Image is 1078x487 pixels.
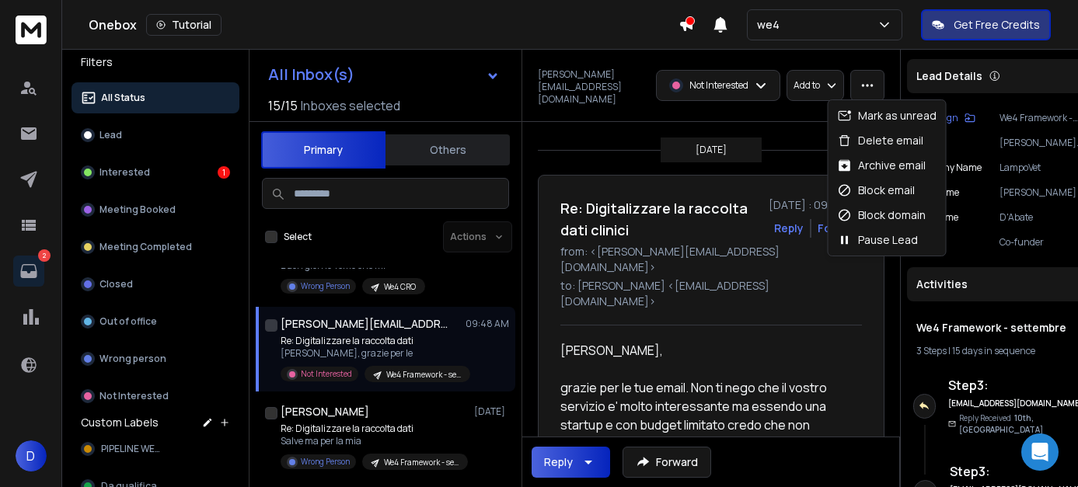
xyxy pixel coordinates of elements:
[268,67,354,82] h1: All Inbox(s)
[560,244,862,275] p: from: <[PERSON_NAME][EMAIL_ADDRESS][DOMAIN_NAME]>
[301,456,350,468] p: Wrong Person
[384,281,416,293] p: We4 CRO
[818,221,862,236] div: Forward
[696,144,727,156] p: [DATE]
[560,278,862,309] p: to: [PERSON_NAME] <[EMAIL_ADDRESS][DOMAIN_NAME]>
[838,183,915,198] div: Block email
[916,68,982,84] p: Lead Details
[99,315,157,328] p: Out of office
[838,207,926,223] div: Block domain
[281,335,467,347] p: Re: Digitalizzare la raccolta dati
[952,344,1035,357] span: 15 days in sequence
[16,440,47,471] span: D
[838,158,926,173] div: Archive email
[838,232,918,248] div: Pause Lead
[99,203,176,216] p: Meeting Booked
[689,79,748,92] p: Not Interested
[99,166,150,179] p: Interested
[281,316,452,332] h1: [PERSON_NAME][EMAIL_ADDRESS][DOMAIN_NAME]
[99,353,166,365] p: Wrong person
[538,68,647,106] p: [PERSON_NAME][EMAIL_ADDRESS][DOMAIN_NAME]
[386,369,461,381] p: We4 Framework - settembre
[757,17,786,33] p: we4
[954,17,1040,33] p: Get Free Credits
[146,14,222,36] button: Tutorial
[301,96,400,115] h3: Inboxes selected
[959,412,1043,435] span: 10th, [GEOGRAPHIC_DATA]
[838,108,937,123] div: Mark as unread
[301,280,350,292] p: Wrong Person
[474,405,509,418] p: [DATE]
[544,454,573,470] div: Reply
[384,457,459,468] p: We4 Framework - settembre
[99,390,169,402] p: Not Interested
[466,318,509,330] p: 09:48 AM
[89,14,679,36] div: Onebox
[301,368,352,380] p: Not Interested
[281,347,467,360] p: [PERSON_NAME], grazie per le
[99,278,133,290] p: Closed
[261,131,385,169] button: Primary
[281,435,467,447] p: Salve ma per la mia
[284,231,312,243] label: Select
[838,133,923,148] div: Delete email
[218,166,230,179] div: 1
[916,344,947,357] span: 3 Steps
[769,197,862,213] p: [DATE] : 09:48 am
[281,423,467,435] p: Re: Digitalizzare la raccolta dati
[81,415,159,430] h3: Custom Labels
[560,341,849,360] p: [PERSON_NAME],
[281,404,369,419] h1: [PERSON_NAME]
[794,79,820,92] p: Add to
[623,447,711,478] button: Forward
[268,96,298,115] span: 15 / 15
[99,241,192,253] p: Meeting Completed
[99,129,122,141] p: Lead
[385,133,510,167] button: Others
[1021,433,1059,471] div: Open Intercom Messenger
[101,443,161,455] span: PIPELINE WE4
[101,92,145,104] p: All Status
[560,197,759,241] h1: Re: Digitalizzare la raccolta dati clinici
[560,378,849,471] p: grazie per le tue email. Non ti nego che il vostro servizio e' molto interessante ma essendo una ...
[72,51,239,73] h3: Filters
[913,162,982,174] p: Company Name
[38,249,51,262] p: 2
[774,221,804,236] button: Reply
